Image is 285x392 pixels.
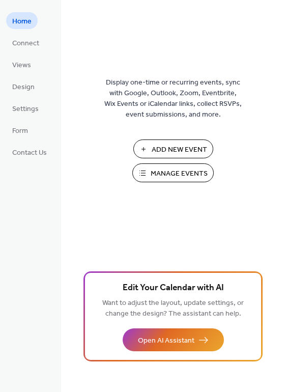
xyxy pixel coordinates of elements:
a: Connect [6,34,45,51]
span: Views [12,60,31,71]
span: Form [12,126,28,136]
a: Views [6,56,37,73]
a: Contact Us [6,144,53,160]
span: Design [12,82,35,93]
span: Add New Event [152,145,207,155]
button: Manage Events [132,163,214,182]
span: Home [12,16,32,27]
span: Settings [12,104,39,115]
a: Design [6,78,41,95]
span: Manage Events [151,169,208,179]
span: Display one-time or recurring events, sync with Google, Outlook, Zoom, Eventbrite, Wix Events or ... [104,77,242,120]
span: Edit Your Calendar with AI [123,281,224,295]
a: Settings [6,100,45,117]
a: Form [6,122,34,138]
span: Want to adjust the layout, update settings, or change the design? The assistant can help. [102,296,244,321]
span: Contact Us [12,148,47,158]
button: Open AI Assistant [123,328,224,351]
span: Connect [12,38,39,49]
span: Open AI Assistant [138,335,194,346]
a: Home [6,12,38,29]
button: Add New Event [133,139,213,158]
